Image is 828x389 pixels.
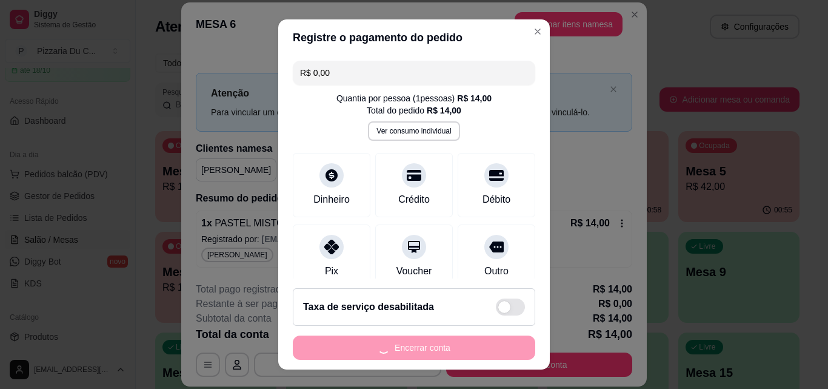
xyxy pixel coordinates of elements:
button: Close [528,22,547,41]
div: Voucher [396,264,432,279]
div: Outro [484,264,509,279]
input: Ex.: hambúrguer de cordeiro [300,61,528,85]
header: Registre o pagamento do pedido [278,19,550,56]
div: Quantia por pessoa ( 1 pessoas) [336,92,492,104]
h2: Taxa de serviço desabilitada [303,300,434,314]
div: Pix [325,264,338,279]
div: Total do pedido [367,104,461,117]
div: R$ 14,00 [427,104,461,117]
div: R$ 14,00 [457,92,492,104]
div: Débito [482,192,510,207]
div: Dinheiro [313,192,350,207]
button: Ver consumo individual [368,121,459,141]
div: Crédito [398,192,430,207]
